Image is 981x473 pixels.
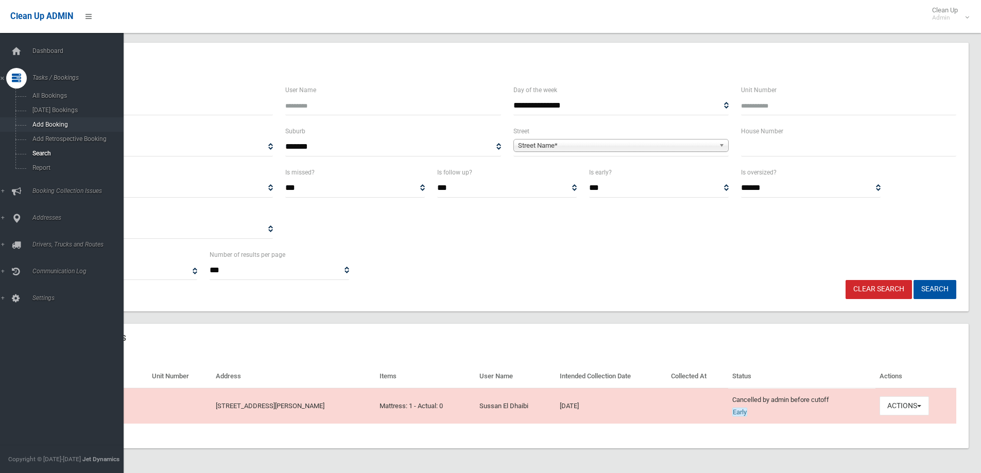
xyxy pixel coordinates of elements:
a: [STREET_ADDRESS][PERSON_NAME] [216,402,324,410]
span: Early [732,408,747,416]
label: Is early? [589,167,612,178]
span: Search [29,150,123,157]
span: Add Retrospective Booking [29,135,123,143]
button: Actions [880,396,929,415]
label: Is oversized? [741,167,777,178]
span: Booking Collection Issues [29,187,131,195]
span: Add Booking [29,121,123,128]
small: Admin [932,14,958,22]
td: Cancelled by admin before cutoff [728,388,875,424]
th: Status [728,365,875,388]
label: Street [513,126,529,137]
span: Settings [29,294,131,302]
td: Sussan El Dhaibi [475,388,556,424]
span: Dashboard [29,47,131,55]
span: Clean Up ADMIN [10,11,73,21]
th: Address [212,365,375,388]
label: Is missed? [285,167,315,178]
label: Unit Number [741,84,777,96]
td: Mattress: 1 - Actual: 0 [375,388,476,424]
label: Number of results per page [210,249,285,260]
label: House Number [741,126,783,137]
span: Clean Up [927,6,968,22]
span: Tasks / Bookings [29,74,131,81]
span: Copyright © [DATE]-[DATE] [8,456,81,463]
a: Clear Search [846,280,912,299]
th: User Name [475,365,556,388]
span: Drivers, Trucks and Routes [29,241,131,248]
button: Search [914,280,956,299]
span: Addresses [29,214,131,221]
th: Unit Number [148,365,211,388]
th: Actions [875,365,956,388]
span: Communication Log [29,268,131,275]
strong: Jet Dynamics [82,456,119,463]
label: User Name [285,84,316,96]
th: Intended Collection Date [556,365,667,388]
label: Is follow up? [437,167,472,178]
label: Suburb [285,126,305,137]
span: Report [29,164,123,171]
th: Collected At [667,365,728,388]
span: Street Name* [518,139,715,152]
span: All Bookings [29,92,123,99]
td: [DATE] [556,388,667,424]
span: [DATE] Bookings [29,107,123,114]
label: Day of the week [513,84,557,96]
th: Items [375,365,476,388]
